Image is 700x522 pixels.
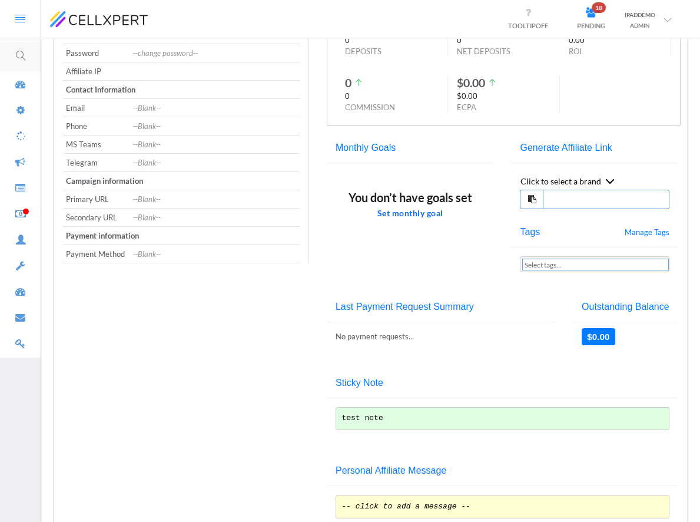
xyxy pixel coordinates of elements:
span: $0.00 [457,75,485,91]
span: COMMISSION [345,103,395,112]
button: Click to select a brand [520,172,621,190]
td: Telegram [63,154,130,172]
span: $0.00 [582,328,615,345]
td: Secondary URL [63,209,130,227]
h4: Personal Affiliate Message [336,465,669,476]
span: 0 [457,35,462,46]
span: TOOLTIP [508,22,548,29]
td: Email [63,99,130,117]
a: test note [336,407,669,431]
a: --Blank-- [133,194,161,204]
th: Campaign information [63,172,300,190]
td: Payment Method [63,245,130,263]
span: DEPOSITS [345,47,381,56]
p: No payment requests... [336,331,546,342]
th: Contact Information [63,81,300,99]
th: Payment information [63,227,300,245]
span: 0 [345,91,350,102]
a: -- click to add a message -- [336,495,669,518]
span: ECPA [457,103,476,112]
h6: You don’t have goals set [349,197,472,198]
a: --Blank-- [133,249,161,259]
span: OFF [536,22,548,29]
a: --Blank-- [133,103,161,113]
span: 18 [592,2,606,13]
input: Select box [522,259,669,270]
td: Phone [63,117,130,136]
span: $0.00 [457,91,477,102]
span: 0.00 [569,35,585,46]
td: Primary URL [63,190,130,209]
h4: Monthly Goals [336,143,485,153]
span: ROI [569,47,582,56]
span: NET DEPOSITS [457,47,510,56]
div: ADMIN [625,20,655,31]
td: MS Teams [63,136,130,154]
button: Set monthly goal [377,204,443,223]
h4: Tags [520,227,540,238]
a: --change password-- [133,48,198,58]
a: --Blank-- [133,140,161,149]
a: --Blank-- [133,213,161,222]
span: 0 [345,75,351,91]
h4: Generate Affiliate Link [520,143,669,153]
div: IPADDEMO [625,9,655,20]
h4: Sticky Note [336,378,669,388]
span: PENDING [577,22,605,29]
h4: Last Payment Request Summary [336,302,546,312]
h4: Outstanding Balance [582,302,669,312]
span: 0 [345,35,350,46]
span: Click to select a brand [520,176,601,186]
td: Password [63,44,130,62]
td: Affiliate IP [63,62,130,81]
a: Manage Tags [625,227,669,238]
a: --Blank-- [133,158,161,167]
a: --Blank-- [133,121,161,131]
img: cellxpert-logo.svg [50,11,148,27]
